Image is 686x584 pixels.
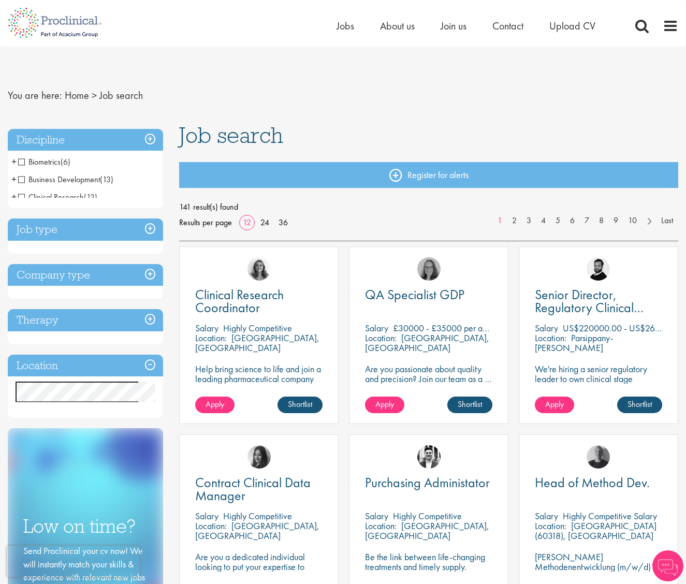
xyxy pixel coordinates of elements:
span: Contract Clinical Data Manager [195,474,311,504]
a: 6 [565,215,580,227]
span: Job search [179,121,283,149]
h3: Therapy [8,309,163,331]
p: Highly Competitive [223,322,292,334]
p: £30000 - £35000 per annum [393,322,501,334]
span: Purchasing Administator [365,474,490,491]
span: 141 result(s) found [179,199,678,215]
a: Apply [195,397,235,413]
a: 12 [239,217,255,228]
span: Biometrics [18,156,70,167]
a: Apply [535,397,574,413]
h3: Job type [8,218,163,241]
img: Nick Walker [587,257,610,281]
iframe: reCAPTCHA [7,546,140,577]
img: Ingrid Aymes [417,257,441,281]
a: 10 [623,215,642,227]
p: [GEOGRAPHIC_DATA], [GEOGRAPHIC_DATA] [365,520,489,542]
a: Shortlist [278,397,323,413]
a: 3 [521,215,536,227]
span: Salary [535,510,558,522]
span: (13) [100,174,113,185]
span: Salary [365,322,388,334]
span: Location: [195,520,227,532]
a: 24 [257,217,273,228]
a: 9 [608,215,623,227]
span: + [11,171,17,187]
a: Register for alerts [179,162,678,188]
h3: Location [8,355,163,377]
span: Location: [195,332,227,344]
img: Felix Zimmer [587,445,610,469]
span: (6) [61,156,70,167]
img: Jackie Cerchio [247,257,271,281]
p: Highly Competitive [393,510,462,522]
span: Business Development [18,174,100,185]
a: Last [656,215,678,227]
a: Upload CV [549,19,595,33]
p: [GEOGRAPHIC_DATA], [GEOGRAPHIC_DATA] [365,332,489,354]
span: Clinical Research Coordinator [195,286,284,316]
a: Join us [441,19,466,33]
span: Location: [365,520,397,532]
p: Help bring science to life and join a leading pharmaceutical company to play a key role in delive... [195,364,323,413]
span: About us [380,19,415,33]
h3: Discipline [8,129,163,151]
a: 7 [579,215,594,227]
span: Apply [206,399,224,410]
a: Purchasing Administator [365,476,492,489]
p: [GEOGRAPHIC_DATA] (60318), [GEOGRAPHIC_DATA] [535,520,656,542]
p: [GEOGRAPHIC_DATA], [GEOGRAPHIC_DATA] [195,332,319,354]
p: Are you passionate about quality and precision? Join our team as a … and help ensure top-tier sta... [365,364,492,403]
a: 36 [275,217,291,228]
span: Salary [195,322,218,334]
img: Chatbot [652,550,683,581]
p: Highly Competitive [223,510,292,522]
span: Salary [195,510,218,522]
span: Salary [365,510,388,522]
a: breadcrumb link [65,89,89,102]
span: Salary [535,322,558,334]
p: Be the link between life-changing treatments and timely supply. [365,552,492,572]
span: You are here: [8,89,62,102]
span: Jobs [337,19,354,33]
span: QA Specialist GDP [365,286,464,303]
a: Apply [365,397,404,413]
p: [GEOGRAPHIC_DATA], [GEOGRAPHIC_DATA] [195,520,319,542]
span: Clinical Research [18,192,84,202]
span: Business Development [18,174,113,185]
span: Job search [99,89,143,102]
span: Clinical Research [18,192,97,202]
a: Contact [492,19,523,33]
a: Shortlist [617,397,662,413]
h3: Company type [8,264,163,286]
a: Head of Method Dev. [535,476,662,489]
span: Location: [535,332,566,344]
a: Shortlist [447,397,492,413]
a: 5 [550,215,565,227]
p: Parsippany-[PERSON_NAME][GEOGRAPHIC_DATA], [GEOGRAPHIC_DATA] [535,332,623,373]
p: Highly Competitive Salary [563,510,657,522]
span: Biometrics [18,156,61,167]
span: Senior Director, Regulatory Clinical Strategy [535,286,644,329]
a: 8 [594,215,609,227]
a: Clinical Research Coordinator [195,288,323,314]
a: Senior Director, Regulatory Clinical Strategy [535,288,662,314]
span: Location: [365,332,397,344]
span: + [11,154,17,169]
span: Location: [535,520,566,532]
img: Heidi Hennigan [247,445,271,469]
span: Apply [545,399,564,410]
p: We're hiring a senior regulatory leader to own clinical stage strategy across multiple programs. [535,364,662,393]
a: 1 [492,215,507,227]
img: Edward Little [417,445,441,469]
